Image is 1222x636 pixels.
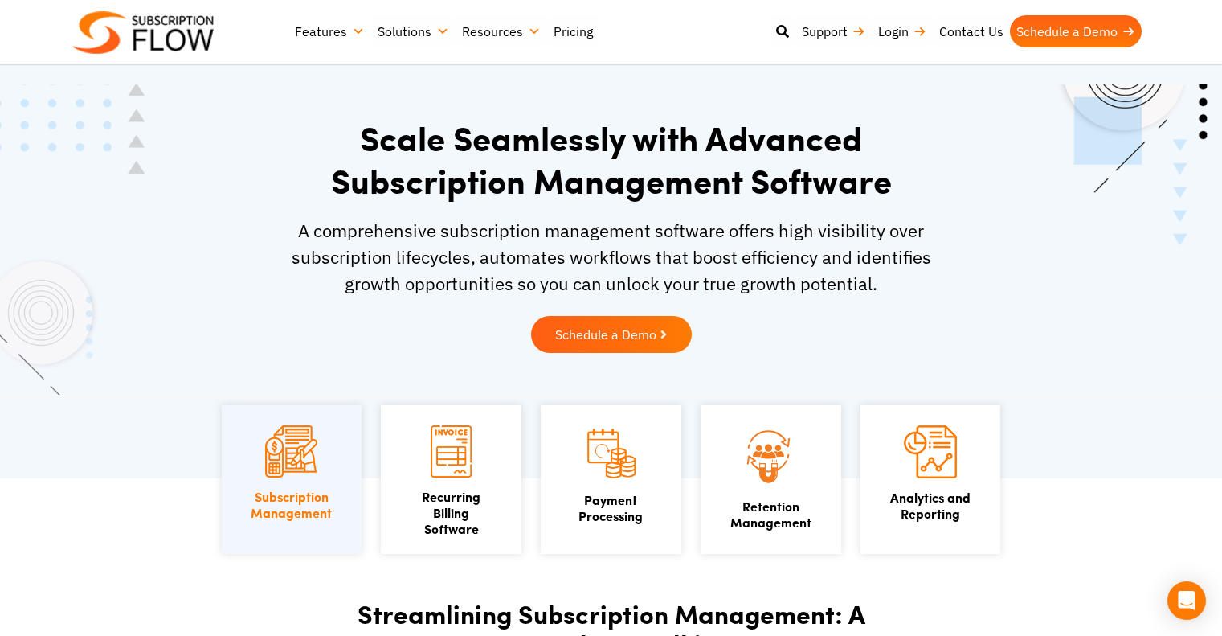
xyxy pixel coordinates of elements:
[555,328,656,341] span: Schedule a Demo
[288,15,371,47] a: Features
[872,15,933,47] a: Login
[265,425,317,478] img: Subscription Management icon
[456,15,547,47] a: Resources
[795,15,872,47] a: Support
[278,217,945,297] p: A comprehensive subscription management software offers high visibility over subscription lifecyc...
[904,425,957,478] img: Analytics and Reporting icon
[422,487,480,538] a: Recurring Billing Software
[278,117,945,201] h1: Scale Seamlessly with Advanced Subscription Management Software
[585,425,637,481] img: Payment Processing icon
[1010,15,1142,47] a: Schedule a Demo
[431,425,472,478] img: Recurring Billing Software icon
[371,15,456,47] a: Solutions
[578,490,643,525] a: PaymentProcessing
[725,425,817,486] img: Retention Management icon
[1167,581,1206,620] div: Open Intercom Messenger
[547,15,599,47] a: Pricing
[531,316,692,353] a: Schedule a Demo
[251,487,332,522] a: SubscriptionManagement
[890,488,971,523] a: Analytics andReporting
[933,15,1010,47] a: Contact Us
[730,497,811,531] a: Retention Management
[73,11,214,54] img: Subscriptionflow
